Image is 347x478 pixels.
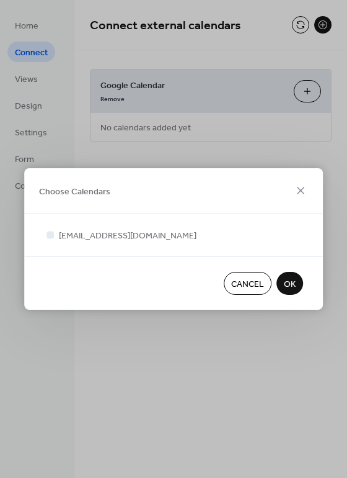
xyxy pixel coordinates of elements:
button: Cancel [224,272,271,295]
span: OK [284,278,296,291]
button: OK [276,272,303,295]
span: [EMAIL_ADDRESS][DOMAIN_NAME] [59,230,196,243]
span: Choose Calendars [39,185,110,198]
span: Cancel [231,278,264,291]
